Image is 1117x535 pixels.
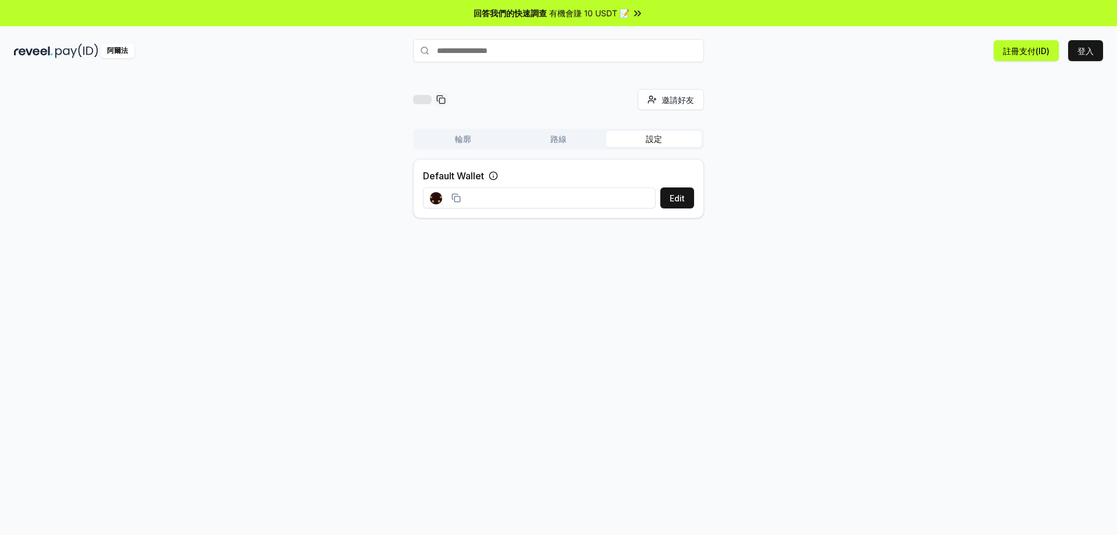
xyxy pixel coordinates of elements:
img: 揭露黑暗 [14,44,53,58]
font: 回答我們的快速調查 [474,8,547,18]
font: 登入 [1077,46,1094,56]
font: 路線 [550,134,567,144]
label: Default Wallet [423,169,484,183]
font: 輪廓 [455,134,471,144]
img: 付款編號 [55,44,98,58]
font: 阿爾法 [107,46,128,55]
button: Edit [660,187,694,208]
font: 邀請好友 [661,95,694,105]
font: 有機會賺 10 USDT 📝 [549,8,629,18]
button: 邀請好友 [638,89,704,110]
font: 註冊支付(ID) [1003,46,1050,56]
button: 註冊支付(ID) [994,40,1059,61]
font: 設定 [646,134,662,144]
button: 登入 [1068,40,1103,61]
